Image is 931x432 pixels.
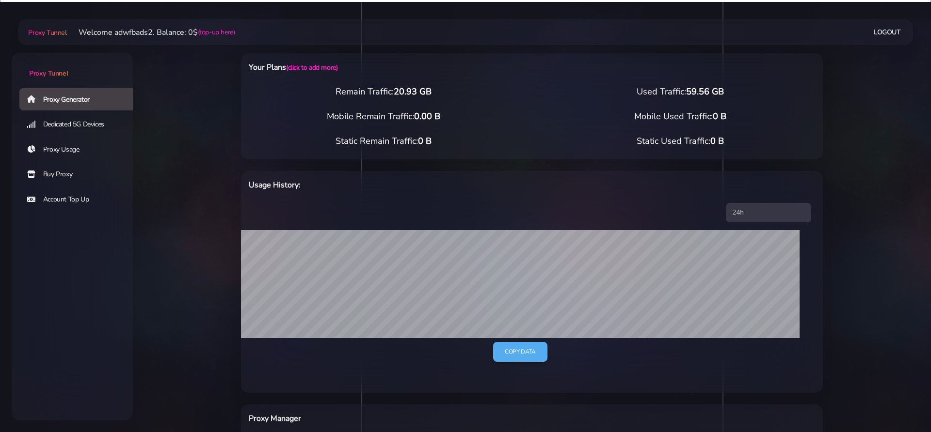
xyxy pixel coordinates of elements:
span: 20.93 GB [394,86,432,97]
li: Welcome adwfbads2. Balance: 0$ [67,27,235,38]
span: 0 B [710,135,724,147]
div: Static Used Traffic: [532,135,829,148]
a: (click to add more) [286,63,337,72]
a: Proxy Tunnel [26,25,66,40]
span: 59.56 GB [686,86,724,97]
h6: Your Plans [249,61,574,74]
h6: Usage History: [249,179,574,191]
a: Logout [874,23,901,41]
a: Proxy Tunnel [12,53,133,78]
span: 0 B [713,110,726,122]
span: Proxy Tunnel [28,28,66,37]
a: (top-up here) [198,27,235,37]
div: Remain Traffic: [235,85,532,98]
a: Account Top Up [19,188,141,211]
span: 0.00 B [414,110,440,122]
span: 0 B [418,135,432,147]
div: Used Traffic: [532,85,829,98]
a: Proxy Generator [19,88,141,110]
span: Proxy Tunnel [29,69,68,78]
a: Buy Proxy [19,163,141,185]
a: Dedicated 5G Devices [19,113,141,136]
a: Copy data [493,342,547,362]
div: Static Remain Traffic: [235,135,532,148]
h6: Proxy Manager [249,412,574,425]
div: Mobile Remain Traffic: [235,110,532,123]
div: Mobile Used Traffic: [532,110,829,123]
a: Proxy Usage [19,139,141,161]
iframe: Webchat Widget [884,385,919,420]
